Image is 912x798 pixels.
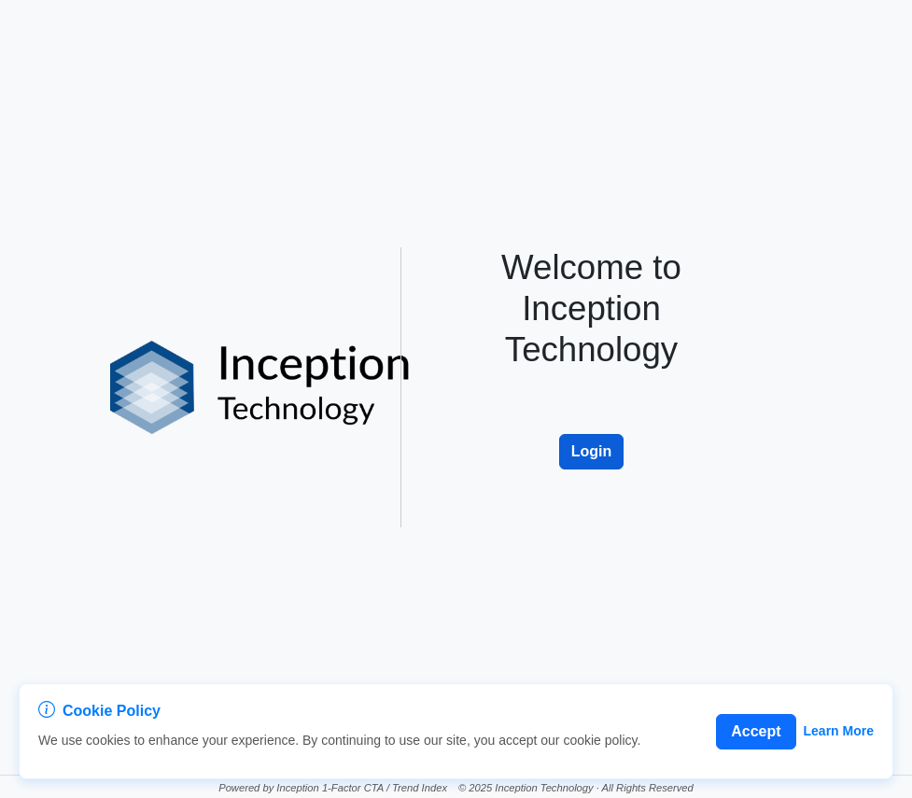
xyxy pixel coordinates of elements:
a: Login [559,414,624,430]
img: logo%20black.png [110,341,410,434]
p: We use cookies to enhance your experience. By continuing to use our site, you accept our cookie p... [38,731,640,750]
button: Login [559,434,624,469]
h1: Welcome to Inception Technology [435,247,749,371]
a: Learn More [804,721,874,741]
button: Accept [716,714,795,749]
span: Cookie Policy [63,700,161,722]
